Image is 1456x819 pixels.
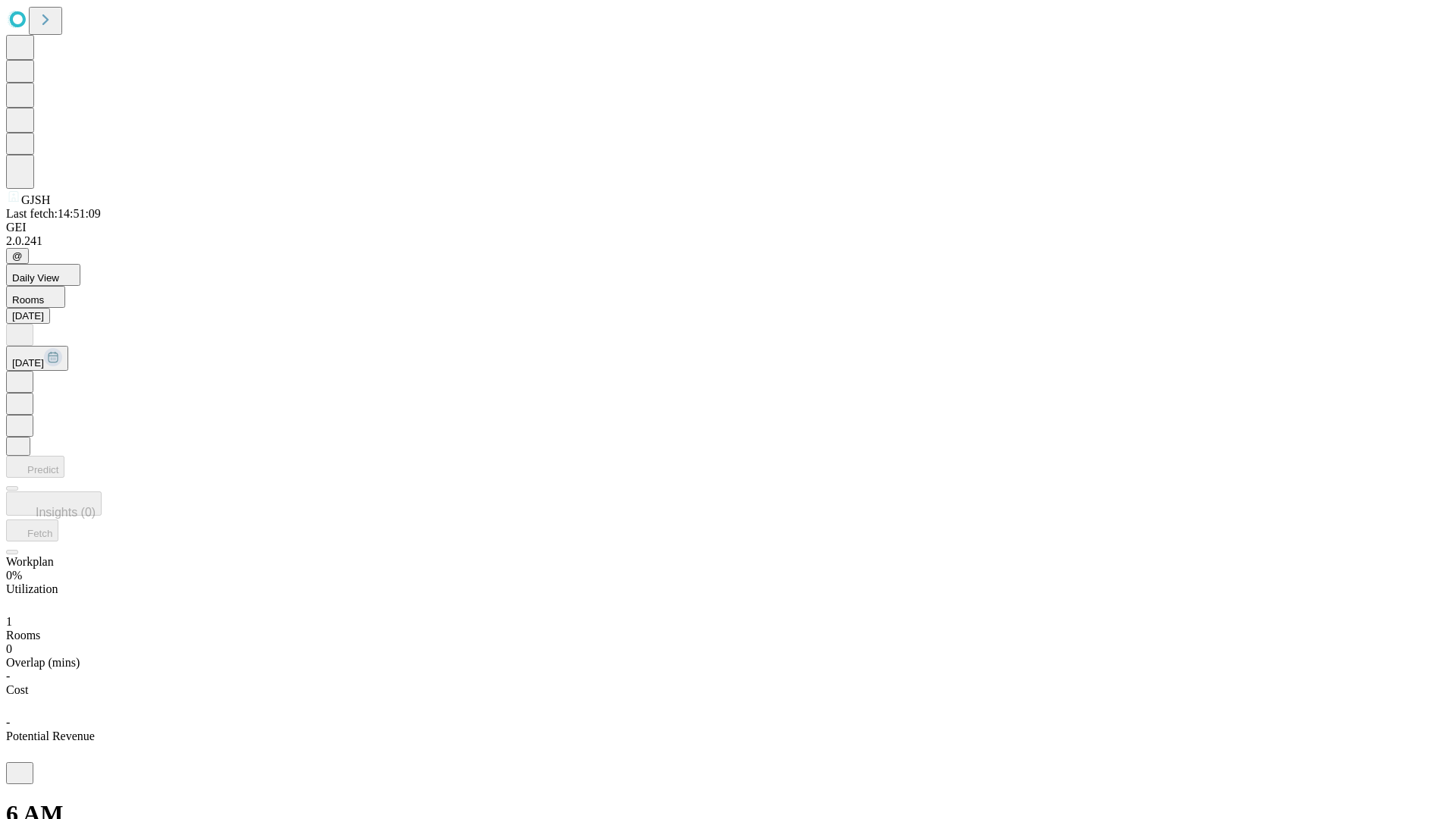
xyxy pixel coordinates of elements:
span: Potential Revenue [6,730,95,742]
button: Fetch [6,519,58,541]
button: @ [6,248,29,264]
span: @ [12,250,23,262]
div: GEI [6,221,1450,234]
span: - [6,670,10,682]
span: 0 [6,642,12,655]
button: Predict [6,456,64,478]
span: Rooms [12,294,44,306]
button: Insights (0) [6,491,102,516]
span: Last fetch: 14:51:09 [6,207,101,220]
span: Overlap (mins) [6,656,80,669]
button: Daily View [6,264,80,286]
button: Rooms [6,286,65,308]
button: [DATE] [6,308,50,324]
button: [DATE] [6,346,68,371]
span: - [6,716,10,729]
span: 0% [6,569,22,582]
span: GJSH [21,193,50,206]
span: Utilization [6,582,58,595]
span: 1 [6,615,12,628]
div: 2.0.241 [6,234,1450,248]
span: Cost [6,683,28,696]
span: Rooms [6,629,40,642]
span: Insights (0) [36,506,96,519]
span: [DATE] [12,357,44,369]
span: Daily View [12,272,59,284]
span: Workplan [6,555,54,568]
